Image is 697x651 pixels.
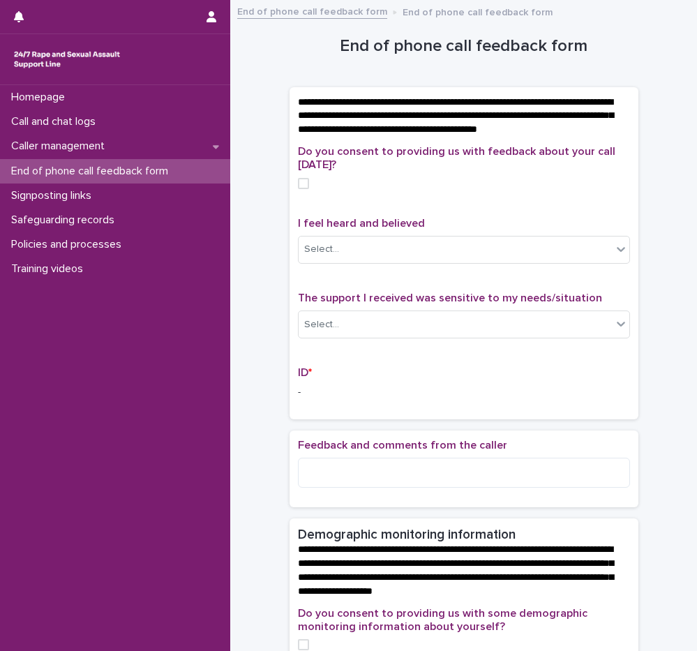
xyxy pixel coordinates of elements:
span: Do you consent to providing us with feedback about your call [DATE]? [298,146,615,170]
p: Training videos [6,262,94,276]
p: Homepage [6,91,76,104]
span: I feel heard and believed [298,218,425,229]
p: End of phone call feedback form [6,165,179,178]
span: Do you consent to providing us with some demographic monitoring information about yourself? [298,608,587,632]
a: End of phone call feedback form [237,3,387,19]
p: Signposting links [6,189,103,202]
h1: End of phone call feedback form [290,36,638,57]
span: ID [298,367,312,378]
p: Safeguarding records [6,214,126,227]
h2: Demographic monitoring information [298,527,516,543]
p: Caller management [6,140,116,153]
p: - [298,385,630,400]
img: rhQMoQhaT3yELyF149Cw [11,45,123,73]
span: The support I received was sensitive to my needs/situation [298,292,602,304]
p: Policies and processes [6,238,133,251]
div: Select... [304,317,339,332]
p: End of phone call feedback form [403,3,553,19]
div: Select... [304,242,339,257]
p: Call and chat logs [6,115,107,128]
span: Feedback and comments from the caller [298,440,507,451]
